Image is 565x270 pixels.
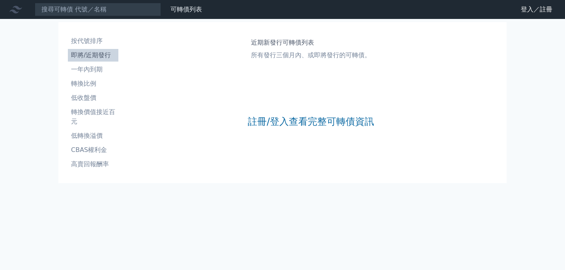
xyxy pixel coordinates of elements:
a: 註冊/登入查看完整可轉債資訊 [248,115,374,128]
p: 所有發行三個月內、或即將發行的可轉債。 [251,51,371,60]
a: 可轉債列表 [170,6,202,13]
li: 即將/近期發行 [68,51,118,60]
a: 高賣回報酬率 [68,158,118,171]
a: 一年內到期 [68,63,118,76]
a: CBAS權利金 [68,144,118,156]
a: 按代號排序 [68,35,118,47]
a: 轉換比例 [68,77,118,90]
li: 高賣回報酬率 [68,159,118,169]
li: 低收盤價 [68,93,118,103]
li: 按代號排序 [68,36,118,46]
li: 一年內到期 [68,65,118,74]
li: 低轉換溢價 [68,131,118,141]
li: CBAS權利金 [68,145,118,155]
li: 轉換比例 [68,79,118,88]
a: 低轉換溢價 [68,129,118,142]
a: 即將/近期發行 [68,49,118,62]
a: 登入／註冊 [514,3,559,16]
a: 轉換價值接近百元 [68,106,118,128]
li: 轉換價值接近百元 [68,107,118,126]
input: 搜尋可轉債 代號／名稱 [35,3,161,16]
a: 低收盤價 [68,92,118,104]
h1: 近期新發行可轉債列表 [251,38,371,47]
